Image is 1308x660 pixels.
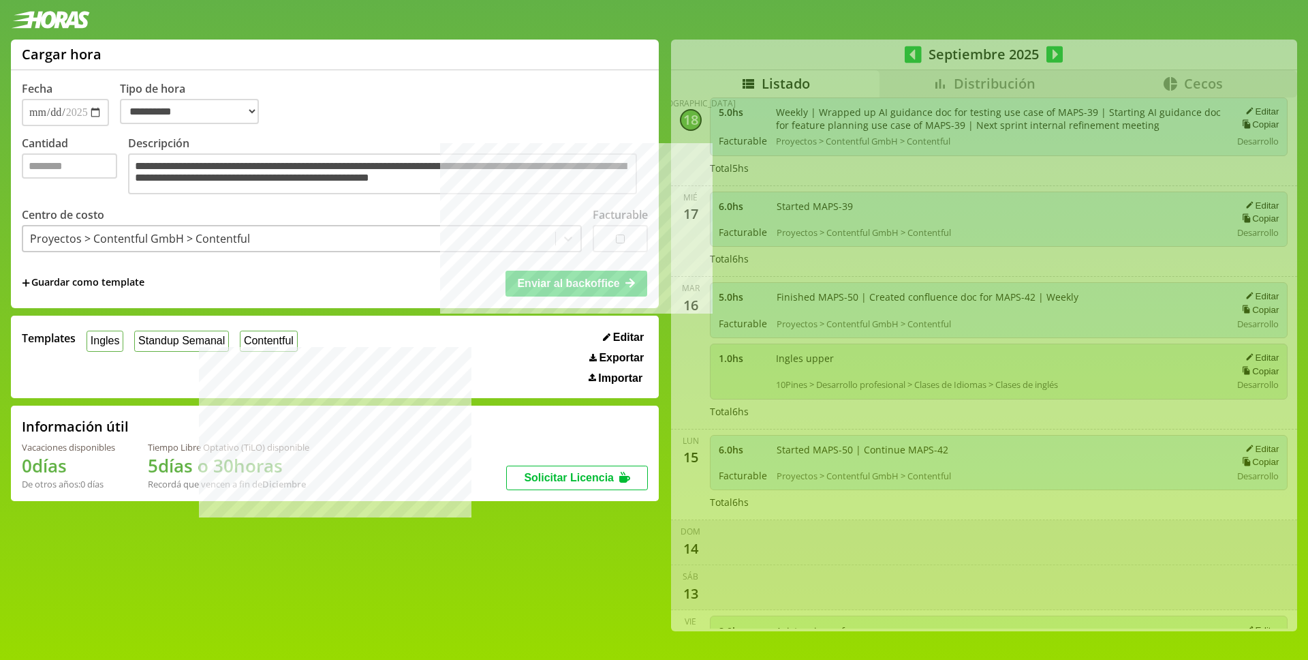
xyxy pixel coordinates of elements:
span: Importar [598,372,642,385]
span: +Guardar como template [22,275,144,290]
label: Descripción [128,136,648,198]
button: Exportar [585,351,648,365]
h1: 5 días o 30 horas [148,453,309,478]
button: Editar [599,331,648,344]
textarea: Descripción [128,153,637,194]
button: Standup Semanal [134,331,229,352]
span: Solicitar Licencia [524,472,614,483]
h1: 0 días [22,453,115,478]
span: + [22,275,30,290]
label: Cantidad [22,136,128,198]
div: Recordá que vencen a fin de [148,478,309,490]
div: Vacaciones disponibles [22,441,115,453]
span: Editar [613,331,644,344]
input: Cantidad [22,153,117,179]
h2: Información útil [22,417,129,436]
label: Centro de costo [22,207,104,222]
span: Templates [22,331,76,346]
div: De otros años: 0 días [22,478,115,490]
div: Tiempo Libre Optativo (TiLO) disponible [148,441,309,453]
label: Facturable [593,207,648,222]
span: Exportar [599,352,644,364]
div: Proyectos > Contentful GmbH > Contentful [30,231,250,246]
label: Tipo de hora [120,81,270,126]
h1: Cargar hora [22,45,102,63]
img: logotipo [11,11,90,29]
button: Solicitar Licencia [506,466,648,490]
button: Contentful [240,331,298,352]
select: Tipo de hora [120,99,259,124]
label: Fecha [22,81,52,96]
b: Diciembre [262,478,306,490]
button: Ingles [87,331,123,352]
button: Enviar al backoffice [505,271,647,297]
span: Enviar al backoffice [517,277,619,289]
